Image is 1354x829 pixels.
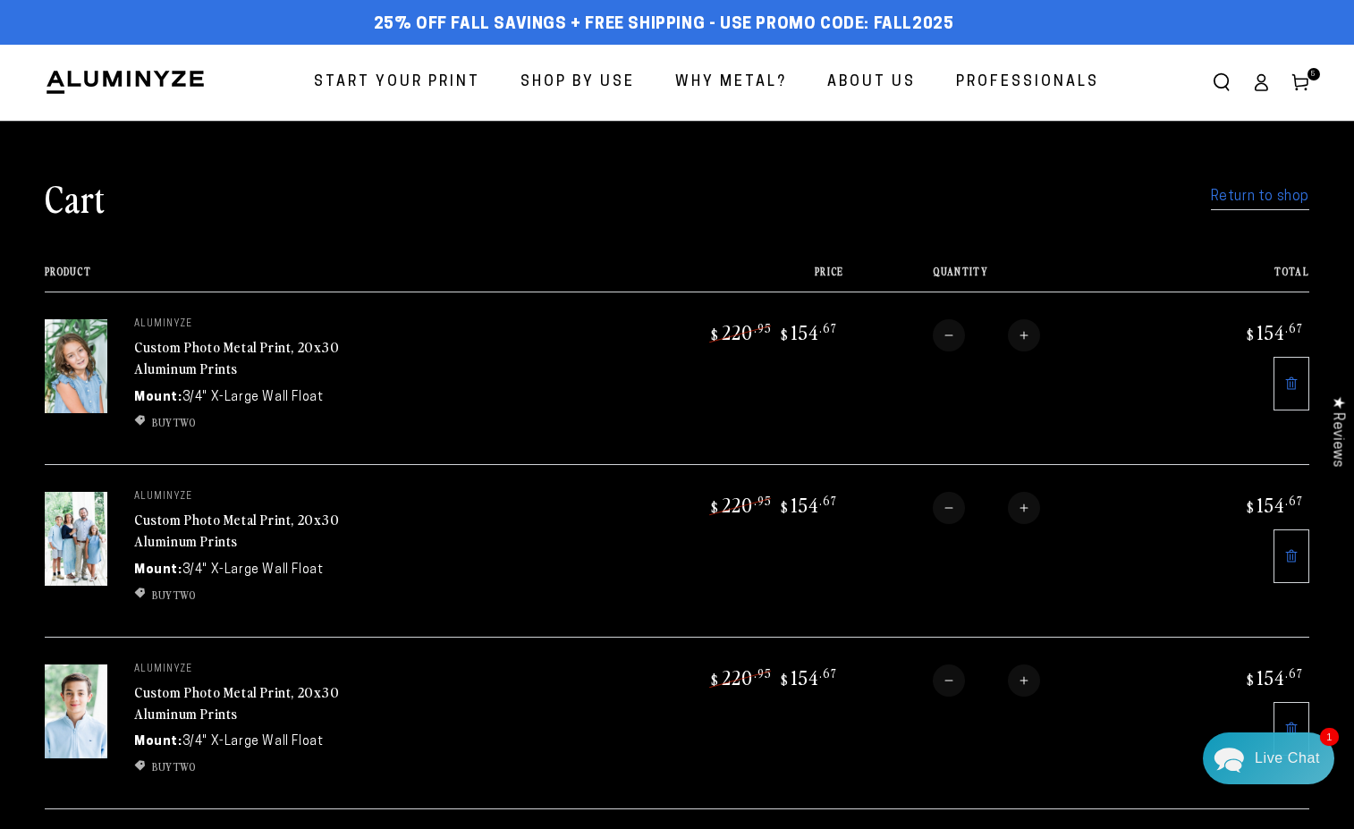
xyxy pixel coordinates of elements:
[754,493,772,508] sup: .95
[134,587,402,603] ul: Discount
[819,320,837,335] sup: .67
[1285,320,1303,335] sup: .67
[134,561,182,579] dt: Mount:
[134,758,402,774] li: BUYTWO
[134,388,182,407] dt: Mount:
[134,319,402,330] p: aluminyze
[134,414,402,430] li: BUYTWO
[374,15,954,35] span: 25% off FALL Savings + Free Shipping - Use Promo Code: FALL2025
[965,319,1008,351] input: Quantity for Custom Photo Metal Print, 20x30 Aluminum Prints
[814,59,929,106] a: About Us
[300,59,494,106] a: Start Your Print
[1244,492,1303,517] bdi: 154
[819,493,837,508] sup: .67
[1274,357,1309,410] a: Remove 20"x30" Rectangle White Glossy Aluminyzed Photo
[1161,266,1309,292] th: Total
[134,681,340,724] a: Custom Photo Metal Print, 20x30 Aluminum Prints
[45,664,107,758] img: 20"x30" Rectangle White Glossy Aluminyzed Photo
[956,70,1099,96] span: Professionals
[134,336,340,379] a: Custom Photo Metal Print, 20x30 Aluminum Prints
[754,320,772,335] sup: .95
[1311,68,1316,80] span: 5
[314,70,480,96] span: Start Your Print
[708,319,772,344] bdi: 220
[182,561,324,579] dd: 3/4" X-Large Wall Float
[711,326,719,343] span: $
[45,174,106,221] h1: Cart
[182,732,324,751] dd: 3/4" X-Large Wall Float
[778,664,837,689] bdi: 154
[778,319,837,344] bdi: 154
[1247,326,1255,343] span: $
[45,266,583,292] th: Product
[711,498,719,516] span: $
[778,492,837,517] bdi: 154
[134,587,402,603] li: BUYTWO
[662,59,800,106] a: Why Metal?
[134,509,340,552] a: Custom Photo Metal Print, 20x30 Aluminum Prints
[1012,549,1352,732] iframe: Re:amaze Chat
[134,758,402,774] ul: Discount
[520,70,635,96] span: Shop By Use
[507,59,648,106] a: Shop By Use
[943,59,1113,106] a: Professionals
[1274,529,1309,583] a: Remove 20"x30" Rectangle White Glossy Aluminyzed Photo
[965,664,1008,697] input: Quantity for Custom Photo Metal Print, 20x30 Aluminum Prints
[1244,319,1303,344] bdi: 154
[1255,732,1320,784] div: Contact Us Directly
[1247,498,1255,516] span: $
[134,732,182,751] dt: Mount:
[1320,382,1354,481] div: Click to open Judge.me floating reviews tab
[1211,184,1309,210] a: Return to shop
[708,492,772,517] bdi: 220
[134,414,402,430] ul: Discount
[1202,63,1241,102] summary: Search our site
[711,671,719,689] span: $
[827,70,916,96] span: About Us
[182,388,324,407] dd: 3/4" X-Large Wall Float
[45,492,107,586] img: 20"x30" Rectangle White Glossy Aluminyzed Photo
[45,69,206,96] img: Aluminyze
[45,319,107,413] img: 20"x30" Rectangle White Glossy Aluminyzed Photo
[708,664,772,689] bdi: 220
[134,664,402,675] p: aluminyze
[843,266,1161,292] th: Quantity
[781,326,789,343] span: $
[781,671,789,689] span: $
[819,665,837,681] sup: .67
[754,665,772,681] sup: .95
[1203,732,1334,784] div: Chat widget toggle
[965,492,1008,524] input: Quantity for Custom Photo Metal Print, 20x30 Aluminum Prints
[583,266,844,292] th: Price
[781,498,789,516] span: $
[134,492,402,503] p: aluminyze
[1320,728,1339,746] span: 1
[675,70,787,96] span: Why Metal?
[1285,493,1303,508] sup: .67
